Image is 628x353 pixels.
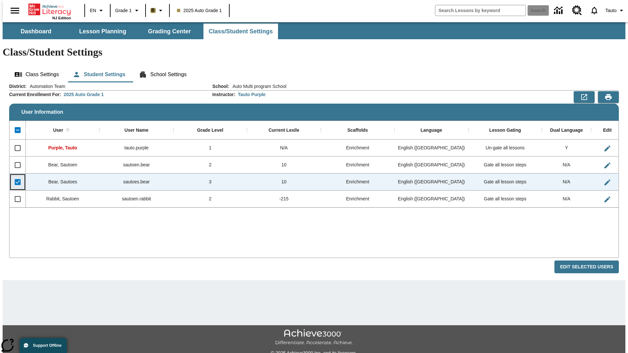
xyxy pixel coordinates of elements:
[125,127,148,133] div: User Name
[598,91,619,103] button: Print Preview
[48,179,77,184] span: Bear, Sautoes
[9,84,26,89] h2: District :
[468,157,542,174] div: Gate all lesson steps
[394,140,468,157] div: English (US)
[28,2,71,20] div: Home
[212,92,235,97] h2: Instructor :
[321,157,394,174] div: Enrichment
[28,3,71,16] a: Home
[605,7,617,14] span: Tauto
[209,28,273,35] span: Class/Student Settings
[421,127,442,133] div: Language
[247,157,321,174] div: 10
[601,176,614,189] button: Edit User
[542,140,591,157] div: Y
[20,338,67,353] button: Support Offline
[26,83,65,90] span: Automation Team
[394,174,468,191] div: English (US)
[247,140,321,157] div: N/A
[601,159,614,172] button: Edit User
[33,343,61,348] span: Support Offline
[247,174,321,191] div: 10
[173,157,247,174] div: 2
[542,157,591,174] div: N/A
[99,191,173,208] div: sautoen.rabbit
[3,24,279,39] div: SubNavbar
[48,162,77,167] span: Bear, Sautoen
[173,191,247,208] div: 2
[435,5,526,16] input: search field
[99,157,173,174] div: sautoen.bear
[275,329,353,346] img: Achieve3000 Differentiate Accelerate Achieve
[603,5,628,16] button: Profile/Settings
[177,7,222,14] span: 2025 Auto Grade 1
[574,91,595,103] button: Export to CSV
[197,127,223,133] div: Grade Level
[137,24,202,39] button: Grading Center
[3,22,625,39] div: SubNavbar
[321,174,394,191] div: Enrichment
[347,127,368,133] div: Scaffolds
[173,140,247,157] div: 1
[9,67,619,82] div: Class/Student Settings
[212,84,229,89] h2: School :
[21,109,63,115] span: User Information
[321,191,394,208] div: Enrichment
[113,5,143,16] button: Grade: Grade 1, Select a grade
[48,145,77,150] span: Purple, Tauto
[64,91,104,98] div: 2025 Auto Grade 1
[9,92,61,97] h2: Current Enrollment For :
[203,24,278,39] button: Class/Student Settings
[468,191,542,208] div: Gate all lesson steps
[173,174,247,191] div: 3
[99,140,173,157] div: tauto.purple
[603,127,612,133] div: Edit
[394,191,468,208] div: English (US)
[468,140,542,157] div: Un-gate all lessons
[269,127,299,133] div: Current Lexile
[151,6,155,14] span: B
[468,174,542,191] div: Gate all lesson steps
[53,127,63,133] div: User
[115,7,132,14] span: Grade 1
[601,142,614,155] button: Edit User
[87,5,108,16] button: Language: EN, Select a language
[134,67,192,82] button: School Settings
[9,83,619,274] div: User Information
[3,46,625,58] h1: Class/Student Settings
[79,28,126,35] span: Lesson Planning
[5,1,25,20] button: Open side menu
[489,127,521,133] div: Lesson Gating
[9,67,64,82] button: Class Settings
[70,24,135,39] button: Lesson Planning
[67,67,131,82] button: Student Settings
[229,83,287,90] span: Auto Multi program School
[52,16,71,20] span: NJ Edition
[148,28,191,35] span: Grading Center
[247,191,321,208] div: -215
[46,196,79,201] span: Rabbit, Sautoen
[90,7,96,14] span: EN
[550,127,583,133] div: Dual Language
[238,91,266,98] div: Tauto Purple
[321,140,394,157] div: Enrichment
[394,157,468,174] div: English (US)
[601,193,614,206] button: Edit User
[586,2,603,19] a: Notifications
[99,174,173,191] div: sautoes.bear
[542,174,591,191] div: N/A
[568,2,586,19] a: Resource Center, Will open in new tab
[550,2,568,20] a: Data Center
[554,261,619,273] button: Edit Selected Users
[148,5,167,16] button: Boost Class color is light brown. Change class color
[3,24,69,39] button: Dashboard
[21,28,51,35] span: Dashboard
[542,191,591,208] div: N/A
